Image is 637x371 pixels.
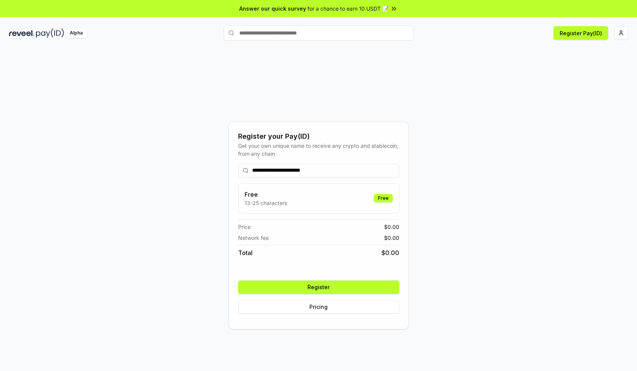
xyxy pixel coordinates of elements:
span: for a chance to earn 10 USDT 📝 [308,5,389,13]
span: $ 0.00 [384,223,399,231]
button: Register Pay(ID) [554,26,608,40]
button: Register [238,280,399,294]
img: pay_id [36,28,64,38]
span: Answer our quick survey [239,5,306,13]
span: $ 0.00 [384,234,399,242]
span: Total [238,248,253,257]
div: Free [374,194,393,202]
span: Price [238,223,251,231]
div: Get your own unique name to receive any crypto and stablecoin, from any chain [238,142,399,158]
div: Register your Pay(ID) [238,131,399,142]
span: $ 0.00 [381,248,399,257]
img: reveel_dark [9,28,35,38]
button: Pricing [238,300,399,314]
span: Network fee [238,234,269,242]
div: Alpha [66,28,87,38]
h3: Free [245,190,287,199]
p: 13-25 characters [245,199,287,207]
